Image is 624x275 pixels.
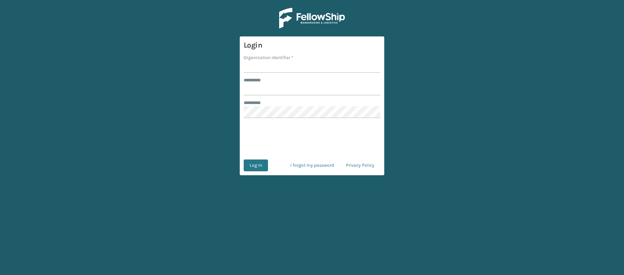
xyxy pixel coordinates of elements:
[279,8,345,29] img: Logo
[340,159,380,171] a: Privacy Policy
[284,159,340,171] a: I forgot my password
[262,126,362,152] iframe: reCAPTCHA
[244,54,293,61] label: Organization Identifier
[244,40,380,50] h3: Login
[244,159,268,171] button: Log In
